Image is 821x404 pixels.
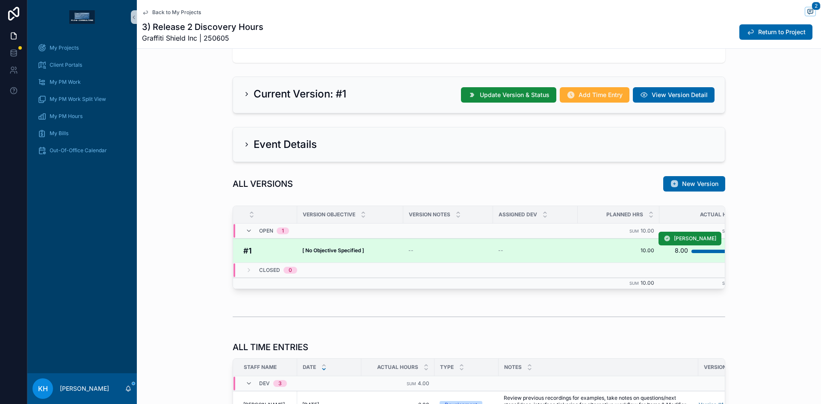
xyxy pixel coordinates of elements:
[408,247,488,254] a: --
[152,9,201,16] span: Back to My Projects
[805,7,816,18] button: 2
[302,247,364,254] strong: [ No Objective Specified ]
[259,227,273,234] span: Open
[282,227,284,234] div: 1
[303,211,355,218] span: Version Objective
[259,380,270,387] span: DEV
[233,178,293,190] h1: ALL VERSIONS
[660,242,739,259] a: 8.00
[641,227,654,234] span: 10.00
[254,87,346,101] h2: Current Version: #1
[641,280,654,286] span: 10.00
[302,247,398,254] a: [ No Objective Specified ]
[233,341,308,353] h1: ALL TIME ENTRIES
[560,87,629,103] button: Add Time Entry
[50,147,107,154] span: Out-Of-Office Calendar
[758,28,806,36] span: Return to Project
[32,126,132,141] a: My Bills
[440,364,454,371] span: Type
[289,267,292,274] div: 0
[675,242,688,259] div: 8.00
[142,9,201,16] a: Back to My Projects
[303,364,316,371] span: Date
[50,79,81,86] span: My PM Work
[700,211,733,218] span: Actual Hrs
[278,380,282,387] div: 3
[32,143,132,158] a: Out-Of-Office Calendar
[32,57,132,73] a: Client Portals
[739,24,812,40] button: Return to Project
[32,91,132,107] a: My PM Work Split View
[32,74,132,90] a: My PM Work
[32,109,132,124] a: My PM Hours
[408,247,413,254] span: --
[254,138,317,151] h2: Event Details
[60,384,109,393] p: [PERSON_NAME]
[32,40,132,56] a: My Projects
[407,381,416,386] small: Sum
[50,96,106,103] span: My PM Work Split View
[682,180,718,188] span: New Version
[606,211,643,218] span: Planned Hrs
[418,380,429,386] span: 4.00
[629,229,639,233] small: Sum
[629,281,639,286] small: Sum
[480,91,549,99] span: Update Version & Status
[722,229,732,233] small: Sum
[674,235,716,242] span: [PERSON_NAME]
[583,247,654,254] a: 10.00
[50,62,82,68] span: Client Portals
[377,364,418,371] span: Actual Hours
[259,267,280,274] span: Closed
[663,176,725,192] button: New Version
[704,364,726,371] span: Version
[243,245,292,257] a: #1
[50,130,68,137] span: My Bills
[579,91,623,99] span: Add Time Entry
[498,247,503,254] span: --
[722,281,732,286] small: Sum
[812,2,821,10] span: 2
[38,383,48,394] span: KH
[50,44,79,51] span: My Projects
[652,91,708,99] span: View Version Detail
[27,34,137,373] div: scrollable content
[504,364,522,371] span: Notes
[498,247,573,254] a: --
[142,33,263,43] span: Graffiti Shield Inc | 250605
[409,211,450,218] span: Version Notes
[69,10,95,24] img: App logo
[461,87,556,103] button: Update Version & Status
[244,364,277,371] span: Staff Name
[50,113,83,120] span: My PM Hours
[499,211,537,218] span: Assigned Dev
[633,87,715,103] button: View Version Detail
[142,21,263,33] h1: 3) Release 2 Discovery Hours
[659,232,721,245] button: [PERSON_NAME]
